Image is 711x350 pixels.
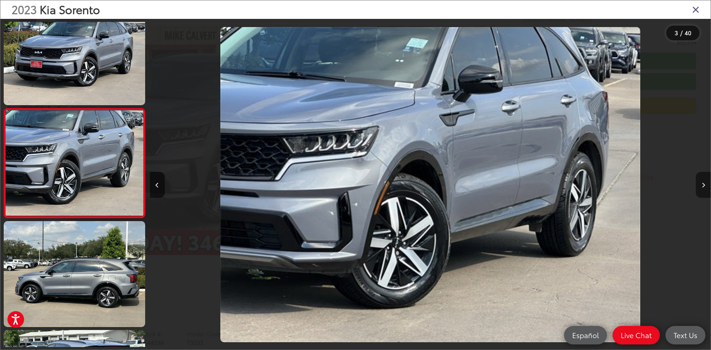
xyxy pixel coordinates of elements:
button: Previous image [150,172,165,198]
i: Close gallery [692,4,700,14]
span: Live Chat [617,330,655,340]
a: Text Us [665,326,705,344]
button: Next image [696,172,711,198]
span: Kia Sorento [40,1,100,17]
span: 40 [685,29,691,37]
img: 2023 Kia Sorento S [4,110,144,216]
span: Text Us [670,330,701,340]
img: 2023 Kia Sorento S [2,220,146,328]
a: Live Chat [612,326,660,344]
img: 2023 Kia Sorento S [220,27,640,342]
div: 2023 Kia Sorento S 2 [150,27,710,342]
span: / [680,30,683,36]
span: 3 [675,29,678,37]
span: 2023 [11,1,37,17]
a: Español [564,326,607,344]
span: Español [568,330,602,340]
